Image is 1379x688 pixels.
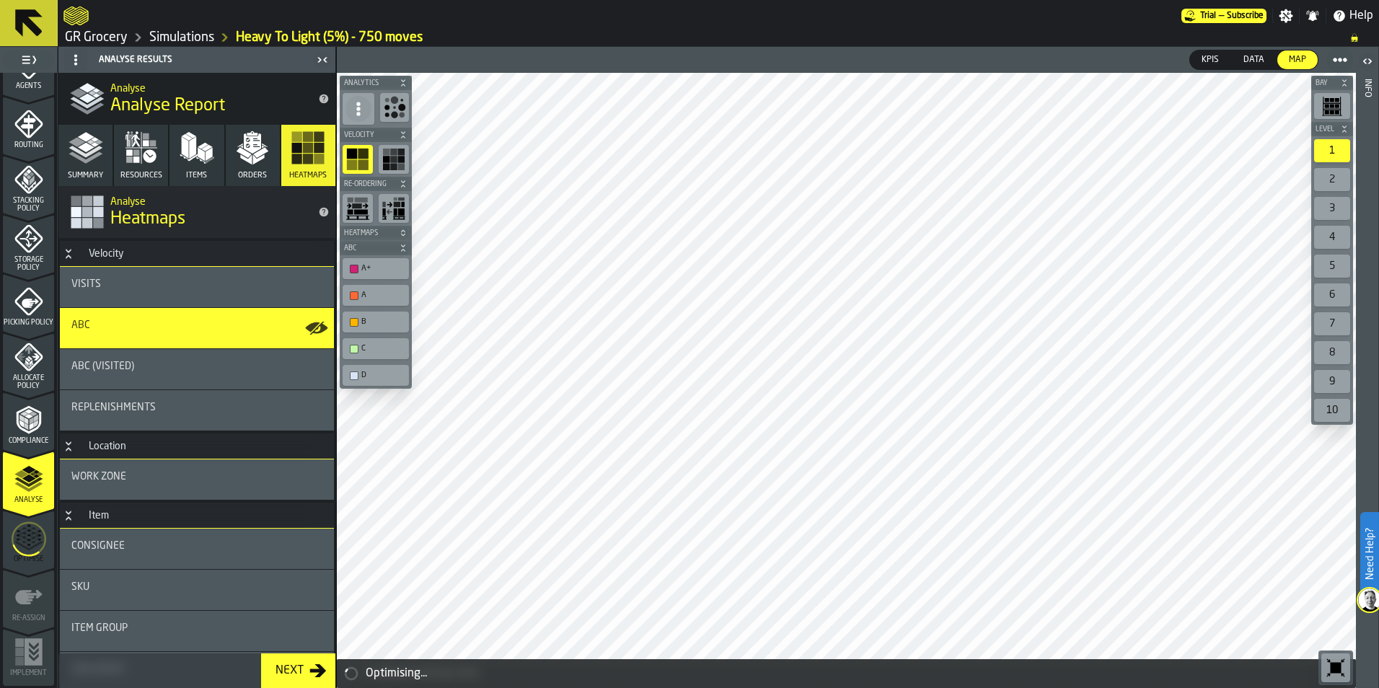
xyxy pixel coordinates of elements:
div: Menu Subscription [1181,9,1266,23]
span: Implement [3,669,54,677]
span: Compliance [3,437,54,445]
span: Heatmaps [110,208,185,231]
div: Title [71,581,322,593]
li: menu Compliance [3,392,54,450]
div: button-toolbar-undefined [340,282,412,309]
div: button-toolbar-undefined [1311,165,1353,194]
div: 7 [1314,312,1350,335]
div: 5 [1314,255,1350,278]
div: button-toolbar-undefined [1318,650,1353,685]
label: Need Help? [1362,513,1378,594]
h3: title-section-Velocity [60,241,334,267]
a: link-to-/wh/i/e451d98b-95f6-4604-91ff-c80219f9c36d [65,30,128,45]
div: thumb [1277,50,1318,69]
svg: show ABC heatmap [346,148,369,171]
div: button-toolbar-undefined [1311,367,1353,396]
div: stat-ABC [60,308,334,348]
a: logo-header [340,656,421,685]
div: D [361,371,405,380]
span: Subscribe [1227,11,1264,21]
div: button-toolbar-undefined [340,362,412,389]
span: Help [1349,7,1373,25]
div: Title [71,361,322,372]
div: 3 [1314,197,1350,220]
div: button-toolbar-undefined [340,335,412,362]
div: button-toolbar-undefined [1311,223,1353,252]
div: A [361,291,405,300]
label: button-toggle-Help [1326,7,1379,25]
span: Visits [71,278,101,290]
div: Location [80,441,135,452]
span: Items [186,171,207,180]
span: Re-assign [3,614,54,622]
div: stat-Item Group [60,611,334,651]
div: Next [270,662,309,679]
label: button-toggle-Open [1357,50,1378,76]
div: Title [71,622,322,634]
span: Map [1283,53,1312,66]
div: button-toolbar-undefined [1311,281,1353,309]
div: stat-SKU [60,570,334,610]
div: alert-Optimising... [337,659,1356,688]
div: button-toolbar-undefined [377,90,412,128]
div: button-toolbar-undefined [376,142,412,177]
div: Title [71,278,322,290]
label: button-toggle-Notifications [1300,9,1326,23]
button: button- [1311,76,1353,90]
div: button-toolbar-undefined [1311,136,1353,165]
div: B [361,317,405,327]
div: button-toolbar-undefined [1311,194,1353,223]
span: Replenishments [71,402,156,413]
div: Title [71,540,322,552]
button: button- [340,241,412,255]
span: Orders [238,171,267,180]
svg: show triggered reorders heatmap [346,197,369,220]
span: ABC [341,244,396,252]
span: — [1219,11,1224,21]
span: Storage Policy [3,256,54,272]
div: thumb [1190,50,1230,69]
span: Summary [68,171,103,180]
div: button-toolbar-undefined [340,309,412,335]
div: D [345,368,406,383]
span: Stacking Policy [3,197,54,213]
div: 8 [1314,341,1350,364]
span: Heatmaps [341,229,396,237]
nav: Breadcrumb [63,29,1373,46]
div: stat-Replenishments [60,390,334,431]
div: A+ [361,264,405,273]
div: C [361,344,405,353]
div: 9 [1314,370,1350,393]
div: 2 [1314,168,1350,191]
div: Info [1362,76,1373,684]
h3: title-section-Item [60,503,334,529]
div: button-toolbar-undefined [340,191,376,226]
span: Re-Ordering [341,180,396,188]
a: link-to-/wh/i/e451d98b-95f6-4604-91ff-c80219f9c36d/pricing/ [1181,9,1266,23]
label: button-toggle-Show on Map [305,308,328,348]
button: Button-Velocity-open [60,248,77,260]
span: Level [1313,125,1337,133]
div: 4 [1314,226,1350,249]
div: Analyse Results [61,48,312,71]
li: menu Storage Policy [3,215,54,273]
svg: Reset zoom and position [1324,656,1347,679]
div: 6 [1314,283,1350,306]
button: button- [340,177,412,191]
h2: Sub Title [110,193,307,208]
div: button-toolbar-undefined [340,255,412,282]
button: button- [340,226,412,240]
span: Work Zone [71,471,126,482]
div: Title [71,319,322,331]
div: Optimising... [366,665,1350,682]
h3: title-section-Location [60,433,334,459]
div: button-toolbar-undefined [1311,252,1353,281]
span: Picking Policy [3,319,54,327]
div: Title [71,402,322,413]
span: ABC [71,319,90,331]
button: Button-Item-open [60,510,77,521]
div: C [345,341,406,356]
